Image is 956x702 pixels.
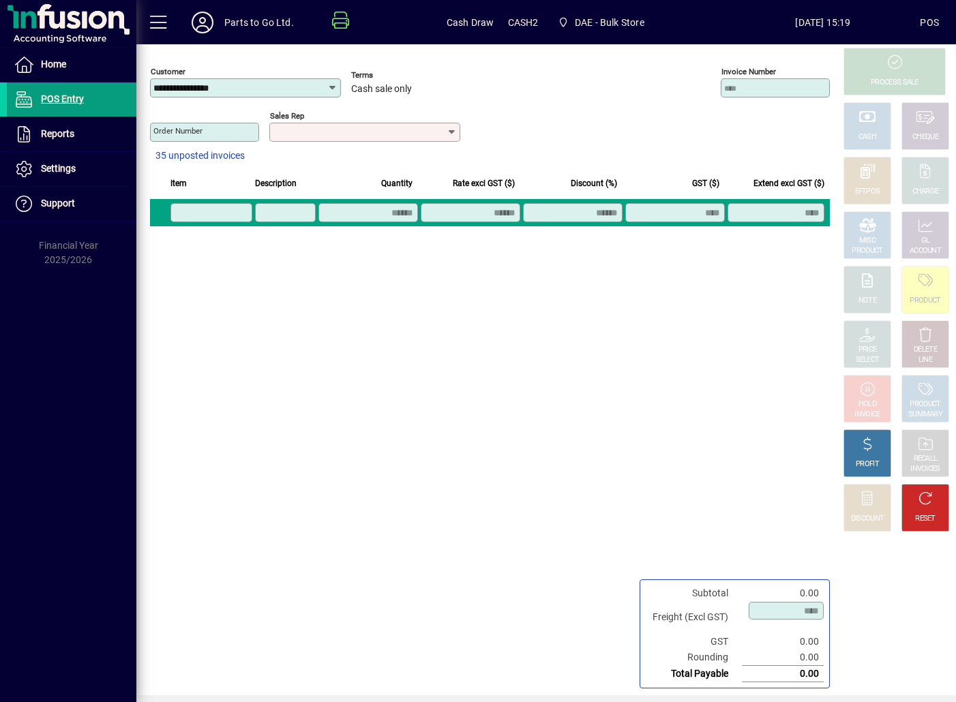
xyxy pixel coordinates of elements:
[753,176,824,191] span: Extend excl GST ($)
[7,117,136,151] a: Reports
[858,345,877,355] div: PRICE
[858,296,876,306] div: NOTE
[742,585,824,601] td: 0.00
[181,10,224,35] button: Profile
[918,355,932,365] div: LINE
[7,152,136,186] a: Settings
[155,149,245,163] span: 35 unposted invoices
[859,236,876,246] div: MISC
[910,246,941,256] div: ACCOUNT
[692,176,719,191] span: GST ($)
[854,410,880,420] div: INVOICE
[742,666,824,682] td: 0.00
[381,176,413,191] span: Quantity
[908,410,942,420] div: SUMMARY
[151,67,185,76] mat-label: Customer
[646,601,742,634] td: Freight (Excl GST)
[910,399,940,410] div: PRODUCT
[150,144,250,168] button: 35 unposted invoices
[646,585,742,601] td: Subtotal
[224,12,294,33] div: Parts to Go Ltd.
[7,187,136,221] a: Support
[871,78,918,88] div: PROCESS SALE
[170,176,187,191] span: Item
[742,650,824,666] td: 0.00
[726,12,921,33] span: [DATE] 15:19
[7,48,136,82] a: Home
[153,126,203,136] mat-label: Order number
[575,12,644,33] span: DAE - Bulk Store
[910,464,940,474] div: INVOICES
[351,84,412,95] span: Cash sale only
[912,132,938,142] div: CHEQUE
[270,111,304,121] mat-label: Sales rep
[41,198,75,209] span: Support
[921,236,930,246] div: GL
[851,514,884,524] div: DISCOUNT
[721,67,776,76] mat-label: Invoice number
[858,399,876,410] div: HOLD
[914,454,938,464] div: RECALL
[552,10,649,35] span: DAE - Bulk Store
[910,296,940,306] div: PRODUCT
[571,176,617,191] span: Discount (%)
[41,163,76,174] span: Settings
[915,514,936,524] div: RESET
[646,650,742,666] td: Rounding
[41,128,74,139] span: Reports
[646,666,742,682] td: Total Payable
[912,187,939,197] div: CHARGE
[855,187,880,197] div: EFTPOS
[742,634,824,650] td: 0.00
[447,12,494,33] span: Cash Draw
[856,459,879,470] div: PROFIT
[41,59,66,70] span: Home
[41,93,84,104] span: POS Entry
[914,345,937,355] div: DELETE
[255,176,297,191] span: Description
[453,176,515,191] span: Rate excl GST ($)
[920,12,939,33] div: POS
[852,246,882,256] div: PRODUCT
[508,12,539,33] span: CASH2
[856,355,880,365] div: SELECT
[646,634,742,650] td: GST
[351,71,433,80] span: Terms
[858,132,876,142] div: CASH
